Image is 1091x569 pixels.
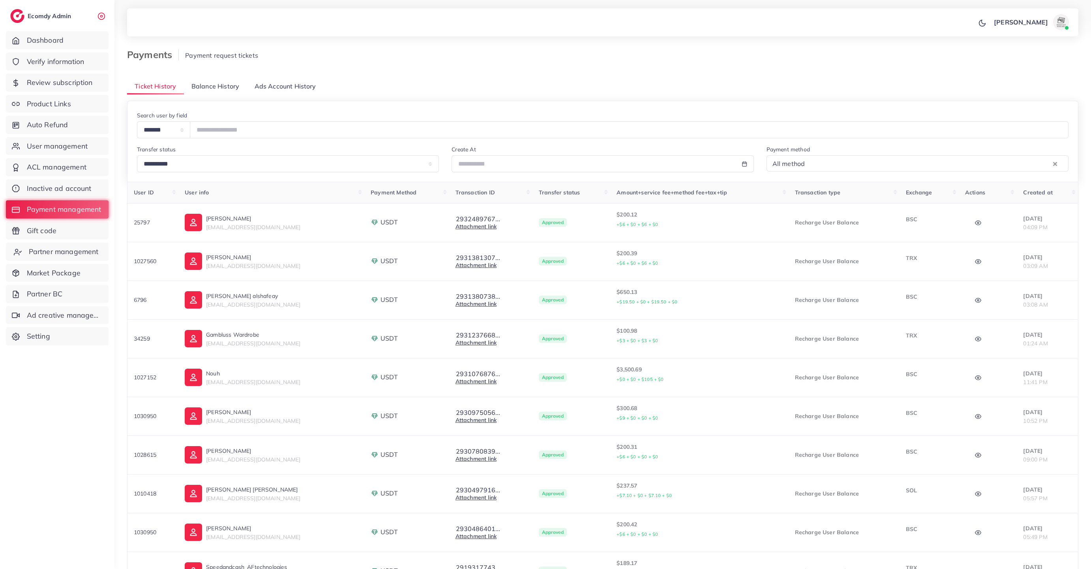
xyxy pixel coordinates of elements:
p: Gambluss Wardrobe [206,330,300,339]
p: 1027152 [134,373,172,382]
span: Approved [539,489,567,498]
a: ACL management [6,158,109,176]
span: Transfer status [539,189,580,196]
span: [EMAIL_ADDRESS][DOMAIN_NAME] [206,495,300,502]
p: [DATE] [1023,252,1072,262]
img: ic-user-info.36bf1079.svg [185,252,202,270]
span: Exchange [906,189,932,196]
h3: Payments [127,49,179,60]
small: +$3 + $0 + $3 + $0 [617,338,658,343]
label: Transfer status [137,145,176,153]
button: 2930780839... [456,448,501,455]
span: 03:09 AM [1023,262,1048,269]
p: Recharge User Balance [795,256,893,266]
p: TRX [906,253,952,263]
a: Gift code [6,222,109,240]
span: Ad creative management [27,310,103,320]
span: USDT [381,256,398,266]
a: Ad creative management [6,306,109,324]
p: TRX [906,331,952,340]
p: BSC [906,524,952,534]
span: Gift code [27,226,56,236]
p: [DATE] [1023,369,1072,378]
span: Ads Account History [255,82,316,91]
a: Attachment link [456,455,497,462]
span: Created at [1023,189,1053,196]
p: Recharge User Balance [795,450,893,460]
a: Payment management [6,200,109,219]
img: ic-user-info.36bf1079.svg [185,524,202,541]
span: USDT [381,411,398,420]
label: Payment method [767,145,810,153]
p: Nouh [206,369,300,378]
p: Recharge User Balance [795,411,893,421]
p: $200.42 [617,520,782,539]
img: ic-user-info.36bf1079.svg [185,330,202,347]
a: Inactive ad account [6,179,109,198]
p: Recharge User Balance [795,334,893,343]
small: +$9 + $0 + $0 + $0 [617,415,658,421]
button: 2931237668... [456,332,501,339]
span: 05:49 PM [1023,533,1047,541]
img: ic-user-info.36bf1079.svg [185,214,202,231]
span: Auto Refund [27,120,68,130]
span: 01:24 AM [1023,340,1048,347]
span: Approved [539,412,567,420]
p: $200.39 [617,249,782,268]
span: Partner management [29,247,99,257]
span: USDT [381,295,398,304]
span: Approved [539,528,567,537]
img: ic-user-info.36bf1079.svg [185,407,202,425]
img: logo [10,9,24,23]
p: BSC [906,215,952,224]
p: [PERSON_NAME] [PERSON_NAME] [206,485,300,494]
span: User ID [134,189,154,196]
p: [DATE] [1023,330,1072,339]
span: Product Links [27,99,71,109]
a: Attachment link [456,339,497,346]
p: $300.68 [617,403,782,423]
img: ic-user-info.36bf1079.svg [185,291,202,309]
small: +$6 + $0 + $0 + $0 [617,531,658,537]
span: [EMAIL_ADDRESS][DOMAIN_NAME] [206,417,300,424]
a: Attachment link [456,416,497,424]
label: Search user by field [137,111,187,119]
a: Setting [6,327,109,345]
p: $100.98 [617,326,782,345]
span: [EMAIL_ADDRESS][DOMAIN_NAME] [206,456,300,463]
a: [PERSON_NAME]avatar [990,14,1072,30]
p: [PERSON_NAME] [206,252,300,262]
p: $3,500.69 [617,365,782,384]
img: payment [371,412,379,420]
button: 2930486401... [456,525,501,532]
button: 2930975056... [456,409,501,416]
p: 1028615 [134,450,172,460]
a: Attachment link [456,300,497,307]
span: Approved [539,257,567,266]
span: Payment request tickets [185,51,258,59]
p: [PERSON_NAME] [206,407,300,417]
img: avatar [1053,14,1069,30]
a: Verify information [6,53,109,71]
p: [PERSON_NAME] alshafeay [206,291,300,301]
span: 11:41 PM [1023,379,1047,386]
a: logoEcomdy Admin [10,9,73,23]
span: Approved [539,450,567,459]
a: User management [6,137,109,155]
span: Approved [539,373,567,382]
span: Review subscription [27,77,93,88]
span: Dashboard [27,35,64,45]
p: [PERSON_NAME] [206,524,300,533]
span: Approved [539,296,567,304]
button: 2930497916... [456,486,501,494]
span: Actions [965,189,985,196]
p: [DATE] [1023,446,1072,456]
a: Attachment link [456,262,497,269]
p: 1027560 [134,256,172,266]
span: [EMAIL_ADDRESS][DOMAIN_NAME] [206,340,300,347]
img: payment [371,257,379,265]
button: 2931381307... [456,254,501,261]
span: [EMAIL_ADDRESS][DOMAIN_NAME] [206,379,300,386]
p: 25797 [134,218,172,227]
span: [EMAIL_ADDRESS][DOMAIN_NAME] [206,301,300,308]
